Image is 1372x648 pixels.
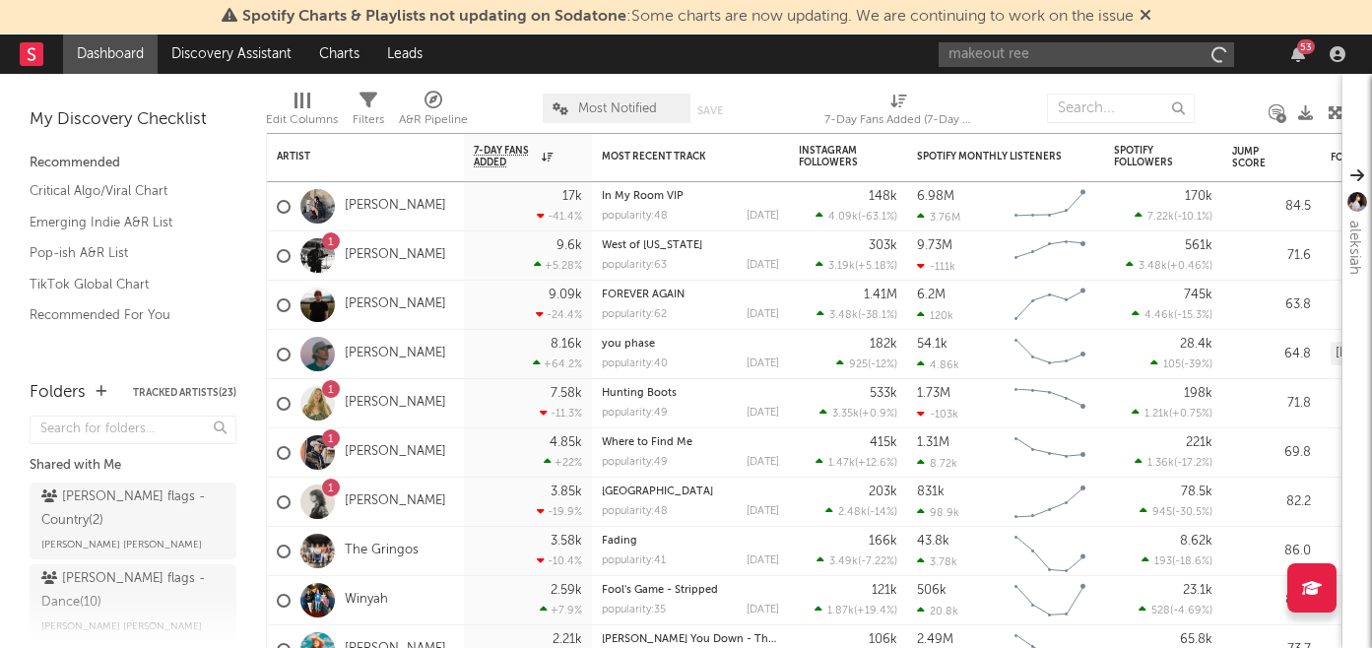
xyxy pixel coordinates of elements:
a: [PERSON_NAME] [345,444,446,461]
div: 561k [1185,239,1212,252]
div: 831k [917,486,945,498]
a: Critical Algo/Viral Chart [30,180,217,202]
div: 182k [870,338,897,351]
span: 1.36k [1147,458,1174,469]
span: -17.2 % [1177,458,1209,469]
div: 9.73M [917,239,952,252]
div: [DATE] [747,309,779,320]
a: Emerging Indie A&R List [30,212,217,233]
div: 7-Day Fans Added (7-Day Fans Added) [824,84,972,141]
div: ( ) [817,308,897,321]
a: Where to Find Me [602,437,692,448]
span: 4.09k [828,212,858,223]
a: [PERSON_NAME] [345,346,446,362]
div: -10.4 % [537,554,582,567]
a: [PERSON_NAME] You Down - The Remix [602,634,809,645]
svg: Chart title [1006,281,1094,330]
div: -19.9 % [537,505,582,518]
div: 9.09k [549,289,582,301]
span: +19.4 % [857,606,894,616]
div: you phase [602,339,779,350]
div: New House [602,486,779,497]
div: Hunting Boots [602,388,779,399]
div: Edit Columns [266,108,338,132]
div: West of Ohio [602,240,779,251]
svg: Chart title [1006,478,1094,527]
div: Filters [353,84,384,141]
div: -24.4 % [536,308,582,321]
div: Hunt You Down - The Remix [602,634,779,645]
div: -111k [917,260,955,273]
div: 98.9k [917,506,959,519]
div: [DATE] [747,605,779,616]
div: +7.9 % [540,604,582,616]
div: Where to Find Me [602,437,779,448]
div: [DATE] [747,506,779,517]
a: [PERSON_NAME] [345,493,446,510]
span: 193 [1154,556,1172,567]
div: 4.86k [917,358,959,371]
div: popularity: 62 [602,309,667,320]
div: Instagram Followers [799,145,868,168]
div: 415k [870,436,897,449]
div: 2.59k [551,584,582,597]
svg: Chart title [1006,231,1094,281]
span: 1.87k [827,606,854,616]
svg: Chart title [1006,576,1094,625]
div: ( ) [816,259,897,272]
div: 3.78k [917,555,957,568]
svg: Chart title [1006,182,1094,231]
span: -12 % [871,359,894,370]
div: [DATE] [747,260,779,271]
div: 2.49M [917,633,953,646]
div: 198k [1184,387,1212,400]
div: Edit Columns [266,84,338,141]
span: 4.46k [1144,310,1174,321]
span: -30.5 % [1175,507,1209,518]
div: ( ) [1135,456,1212,469]
div: +22 % [544,456,582,469]
div: +64.2 % [533,357,582,370]
div: 71.6 [1232,244,1311,268]
span: 2.48k [838,507,867,518]
svg: Chart title [1006,527,1094,576]
div: 28.4k [1180,338,1212,351]
a: [PERSON_NAME] [345,395,446,412]
div: Spotify Followers [1114,145,1183,168]
div: ( ) [836,357,897,370]
a: Fading [602,536,637,547]
span: -10.1 % [1177,212,1209,223]
div: 303k [869,239,897,252]
div: -41.4 % [537,210,582,223]
div: 54.1k [917,338,947,351]
div: Fading [602,536,779,547]
div: [PERSON_NAME] flags - Country ( 2 ) [41,486,220,533]
div: ( ) [1132,308,1212,321]
span: -15.3 % [1177,310,1209,321]
div: [DATE] [747,211,779,222]
div: 745k [1184,289,1212,301]
div: 6.2M [917,289,946,301]
span: +5.18 % [858,261,894,272]
div: 6.98M [917,190,954,203]
div: 3.85k [551,486,582,498]
div: ( ) [1142,554,1212,567]
button: Tracked Artists(23) [133,388,236,398]
div: 78.5k [1181,486,1212,498]
div: 17k [562,190,582,203]
div: Spotify Monthly Listeners [917,151,1065,162]
div: 82.2 [1232,490,1311,514]
div: In My Room VIP [602,191,779,202]
a: [GEOGRAPHIC_DATA] [602,486,713,497]
div: popularity: 41 [602,555,666,566]
div: 1.41M [864,289,897,301]
span: -18.6 % [1175,556,1209,567]
span: -14 % [870,507,894,518]
div: [DATE] [747,457,779,468]
div: A&R Pipeline [399,108,468,132]
div: ( ) [1140,505,1212,518]
div: ( ) [819,407,897,420]
a: Fool's Game - Stripped [602,585,718,596]
div: 148k [869,190,897,203]
div: My Discovery Checklist [30,108,236,132]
